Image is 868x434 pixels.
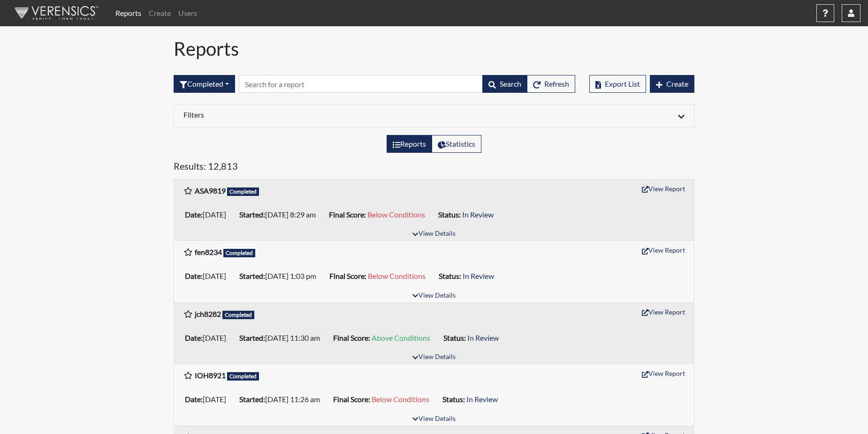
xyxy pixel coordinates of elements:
button: View Details [408,351,459,364]
span: Below Conditions [368,271,426,280]
b: Final Score: [329,271,366,280]
button: View Details [408,413,459,426]
label: View statistics about completed interviews [432,135,481,153]
b: Date: [185,210,203,219]
label: View the list of reports [387,135,432,153]
span: In Review [463,271,494,280]
b: Status: [442,395,465,404]
a: Users [175,4,201,22]
b: Final Score: [329,210,366,219]
span: Create [666,79,688,88]
b: Started: [239,333,265,342]
li: [DATE] 1:03 pm [236,269,326,284]
button: View Report [638,366,689,381]
span: Completed [227,187,259,196]
span: Completed [227,372,259,381]
button: View Report [638,181,689,196]
span: In Review [467,333,499,342]
h6: Filters [183,110,427,119]
li: [DATE] 8:29 am [236,207,325,222]
a: Create [145,4,175,22]
b: Final Score: [333,395,370,404]
li: [DATE] [181,330,236,345]
b: Final Score: [333,333,370,342]
a: Reports [112,4,145,22]
span: Search [500,79,521,88]
li: [DATE] 11:30 am [236,330,329,345]
button: Search [482,75,527,93]
b: ASA9819 [195,186,226,195]
li: [DATE] [181,207,236,222]
button: View Details [408,228,459,240]
h1: Reports [174,37,694,60]
b: fen8234 [195,247,222,256]
b: Status: [439,271,461,280]
h5: Results: 12,813 [174,160,694,175]
b: Date: [185,333,203,342]
b: jch8282 [195,309,221,318]
span: Completed [223,249,255,257]
b: Status: [443,333,466,342]
button: Completed [174,75,235,93]
span: Below Conditions [367,210,425,219]
button: Export List [589,75,646,93]
input: Search by Registration ID, Interview Number, or Investigation Name. [239,75,483,93]
b: Started: [239,395,265,404]
div: Click to expand/collapse filters [176,110,692,121]
b: Status: [438,210,461,219]
span: Below Conditions [372,395,429,404]
button: Create [650,75,694,93]
span: Above Conditions [372,333,430,342]
li: [DATE] 11:26 am [236,392,329,407]
button: View Details [408,290,459,302]
span: In Review [466,395,498,404]
li: [DATE] [181,269,236,284]
button: Refresh [527,75,575,93]
button: View Report [638,305,689,319]
b: Date: [185,395,203,404]
div: Filter by interview status [174,75,235,93]
span: In Review [462,210,494,219]
b: IOH8921 [195,371,226,380]
b: Started: [239,271,265,280]
b: Date: [185,271,203,280]
button: View Report [638,243,689,257]
span: Refresh [544,79,569,88]
b: Started: [239,210,265,219]
li: [DATE] [181,392,236,407]
span: Completed [222,311,254,319]
span: Export List [605,79,640,88]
